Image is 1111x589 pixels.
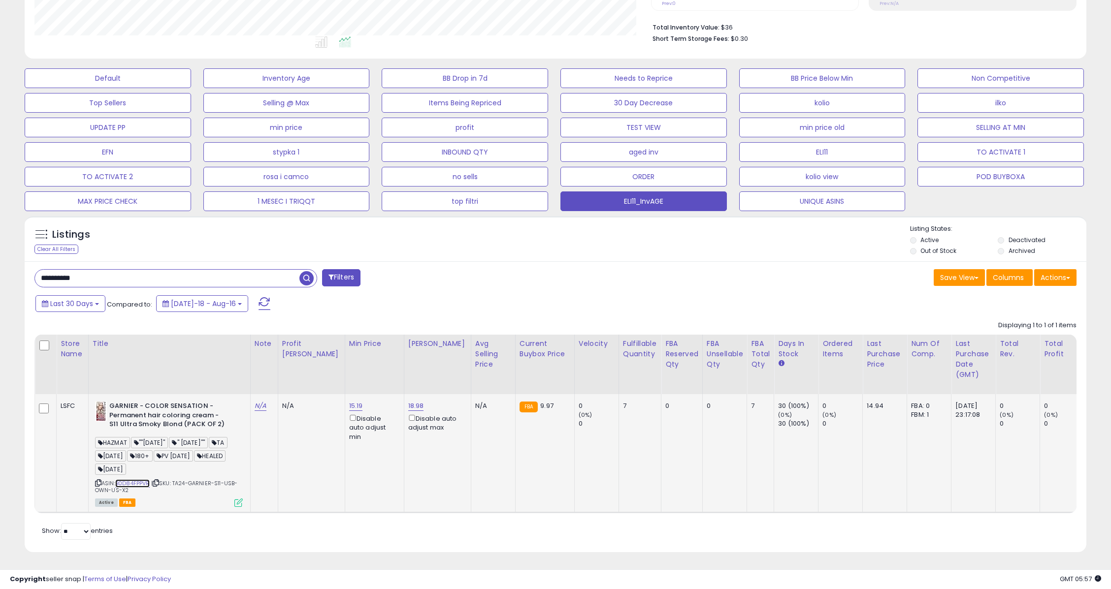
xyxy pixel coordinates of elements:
div: Fulfillable Quantity [623,339,657,359]
button: Actions [1034,269,1077,286]
button: stypka 1 [203,142,370,162]
div: FBA Total Qty [751,339,770,370]
div: 0 [665,402,695,410]
label: Active [920,236,939,244]
a: B0D84FPPVR [115,479,150,488]
span: TA [209,437,227,448]
button: INBOUND QTY [382,142,548,162]
button: Top Sellers [25,93,191,113]
button: ORDER [560,167,727,186]
i: Click to copy [153,480,159,486]
button: Inventory Age [203,68,370,88]
div: N/A [475,402,508,410]
span: Columns [993,273,1024,282]
small: Prev: 0 [662,0,676,6]
button: Columns [986,269,1033,286]
button: POD BUYBOXA [917,167,1084,186]
div: Total Rev. [1000,339,1036,359]
button: min price old [739,118,906,137]
button: top filtri [382,191,548,211]
strong: Copyright [10,574,46,584]
div: [PERSON_NAME] [408,339,467,349]
div: 0 [822,402,862,410]
div: Displaying 1 to 1 of 1 items [998,321,1077,330]
span: PV [DATE] [154,450,194,462]
div: 0 [1044,402,1084,410]
div: 30 (100%) [778,402,818,410]
label: Archived [1009,247,1035,255]
span: All listings currently available for purchase on Amazon [95,498,118,507]
label: Deactivated [1009,236,1046,244]
div: 0 [822,419,862,428]
button: kolio [739,93,906,113]
div: 0 [579,402,619,410]
div: Last Purchase Price [867,339,903,370]
small: Prev: N/A [880,0,899,6]
button: BB Price Below Min [739,68,906,88]
button: ilko [917,93,1084,113]
div: ASIN: [95,402,243,506]
button: profit [382,118,548,137]
span: Last 30 Days [50,299,93,309]
div: 30 (100%) [778,419,818,428]
div: LSFC [61,402,81,410]
span: FBA [119,498,136,507]
button: 30 Day Decrease [560,93,727,113]
button: ELI11_InvAGE [560,191,727,211]
div: N/A [282,402,337,410]
div: 0 [1044,419,1084,428]
i: Click to copy [95,480,101,486]
small: (0%) [1044,411,1058,419]
a: 18.98 [408,401,424,411]
button: TEST VIEW [560,118,727,137]
button: Selling @ Max [203,93,370,113]
button: Needs to Reprice [560,68,727,88]
div: Disable auto adjust min [349,413,396,441]
div: Profit [PERSON_NAME] [282,339,341,359]
li: $36 [653,21,1069,32]
div: Velocity [579,339,615,349]
img: 41PMOvi3BqL._SL40_.jpg [95,402,107,421]
div: seller snap | | [10,575,171,584]
span: $0.30 [731,34,748,43]
b: Short Term Storage Fees: [653,34,729,43]
small: FBA [520,402,538,412]
button: Items Being Repriced [382,93,548,113]
small: (0%) [778,411,792,419]
button: kolio view [739,167,906,186]
small: (0%) [1000,411,1013,419]
span: [DATE] [95,464,126,475]
div: 0 [579,419,619,428]
div: Title [93,339,246,349]
button: aged inv [560,142,727,162]
span: | SKU: TA24-GARNIER-S11-USB-OWN-US-X2 [95,479,238,494]
small: Days In Stock. [778,359,784,368]
div: Last Purchase Date (GMT) [955,339,991,380]
div: FBA Reserved Qty [665,339,698,370]
span: " [DATE]"" [169,437,208,448]
span: Show: entries [42,526,113,535]
button: Last 30 Days [35,295,105,312]
span: ""[DATE]" [131,437,168,448]
div: 0 [707,402,740,410]
small: (0%) [822,411,836,419]
button: rosa i camco [203,167,370,186]
div: 0 [1000,402,1040,410]
div: FBA: 0 [911,402,944,410]
button: Filters [322,269,360,286]
span: 9.97 [540,401,554,410]
div: Note [255,339,274,349]
div: FBM: 1 [911,410,944,419]
button: [DATE]-18 - Aug-16 [156,295,248,312]
button: ELI11 [739,142,906,162]
span: HEALED [194,450,226,462]
div: Current Buybox Price [520,339,570,359]
button: BB Drop in 7d [382,68,548,88]
span: [DATE] [95,450,126,462]
div: Num of Comp. [911,339,947,359]
div: FBA Unsellable Qty [707,339,743,370]
div: 0 [1000,419,1040,428]
h5: Listings [52,228,90,242]
span: 180+ [127,450,153,462]
button: SELLING AT MIN [917,118,1084,137]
